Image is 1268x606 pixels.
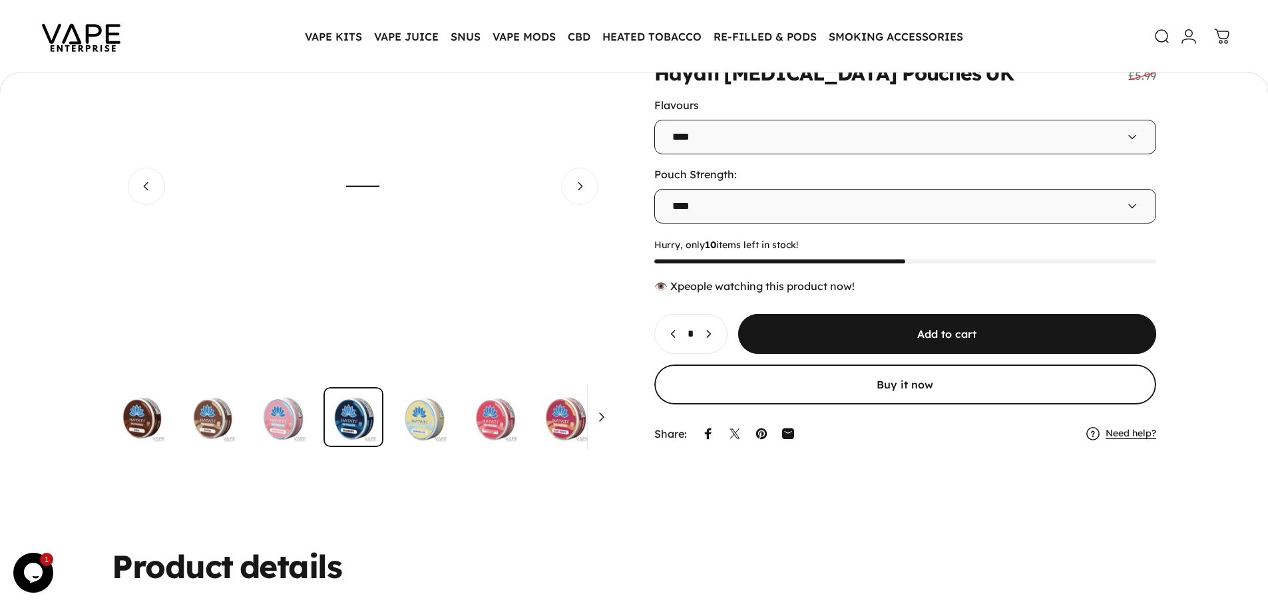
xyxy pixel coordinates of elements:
[985,63,1014,83] animate-element: UK
[654,63,720,83] animate-element: Hayati
[654,365,1157,404] button: Buy it now
[112,387,172,447] img: Hayati Nicotine Pouches
[654,279,1157,293] div: 👁️ people watching this product now!
[465,387,525,447] button: Go to item
[606,387,666,447] img: Hayati Nicotine Pouches
[654,428,687,439] p: Share:
[654,98,699,112] label: Flavours
[394,387,454,447] button: Go to item
[112,387,172,447] button: Go to item
[299,23,368,51] summary: VAPE KITS
[696,315,727,353] button: Increase quantity for Hayati Nicotine Pouches UK
[708,23,823,51] summary: RE-FILLED & PODS
[299,23,969,51] nav: Primary
[112,550,233,582] animate-element: Product
[654,168,737,181] label: Pouch Strength:
[902,63,982,83] animate-element: Pouches
[368,23,445,51] summary: VAPE JUICE
[253,387,313,447] button: Go to item
[465,387,525,447] img: Hayati Nicotine Pouches
[724,63,897,83] animate-element: [MEDICAL_DATA]
[823,23,969,51] summary: SMOKING ACCESSORIES
[21,5,141,68] img: Vape Enterprise
[655,315,686,353] button: Decrease quantity for Hayati Nicotine Pouches UK
[253,387,313,447] img: Hayati Nicotine Pouches
[394,387,454,447] img: Hayati Nicotine Pouches
[562,23,596,51] summary: CBD
[705,239,716,251] strong: 10
[535,387,595,447] button: Go to item
[487,23,562,51] summary: VAPE MODS
[561,168,598,205] button: Next
[738,314,1157,354] button: Add to cart
[182,387,242,447] button: Go to item
[128,168,165,205] button: Previous
[323,387,383,447] img: Hayati Nicotine Pouches
[182,387,242,447] img: Hayati Nicotine Pouches
[596,23,708,51] summary: HEATED TOBACCO
[654,239,1157,251] span: Hurry, only items left in stock!
[240,550,342,582] animate-element: details
[606,387,666,447] button: Go to item
[1106,428,1156,440] a: Need help?
[1128,69,1156,82] span: £5.99
[13,553,56,593] iframe: chat widget
[445,23,487,51] summary: SNUS
[535,387,595,447] img: Hayati Nicotine Pouches
[323,387,383,447] button: Go to item
[1207,22,1237,51] a: 0 items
